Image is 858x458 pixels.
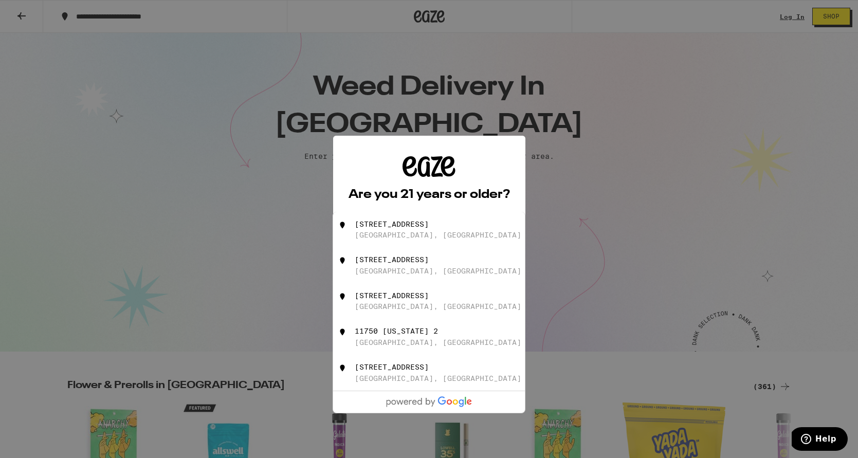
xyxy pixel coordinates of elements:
[337,291,348,302] img: 11750 National Boulevard
[365,211,494,228] p: We need this information for legal stuff.
[355,327,438,335] div: 11750 [US_STATE] 2
[355,255,429,264] div: [STREET_ADDRESS]
[355,338,521,346] div: [GEOGRAPHIC_DATA], [GEOGRAPHIC_DATA]
[355,302,521,310] div: [GEOGRAPHIC_DATA], [GEOGRAPHIC_DATA]
[355,267,521,275] div: [GEOGRAPHIC_DATA], [GEOGRAPHIC_DATA]
[355,374,521,382] div: [GEOGRAPHIC_DATA], [GEOGRAPHIC_DATA]
[355,220,429,228] div: [STREET_ADDRESS]
[337,327,348,337] img: 11750 California 2
[337,220,348,230] img: 11750 Wilshire Boulevard
[355,291,429,300] div: [STREET_ADDRESS]
[355,363,429,371] div: [STREET_ADDRESS]
[337,363,348,373] img: 11750 West Pico Boulevard
[792,427,848,453] iframe: Opens a widget where you can find more information
[349,189,510,201] h2: Are you 21 years or older?
[337,255,348,266] img: 11750 West Sunset Boulevard
[355,231,521,239] div: [GEOGRAPHIC_DATA], [GEOGRAPHIC_DATA]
